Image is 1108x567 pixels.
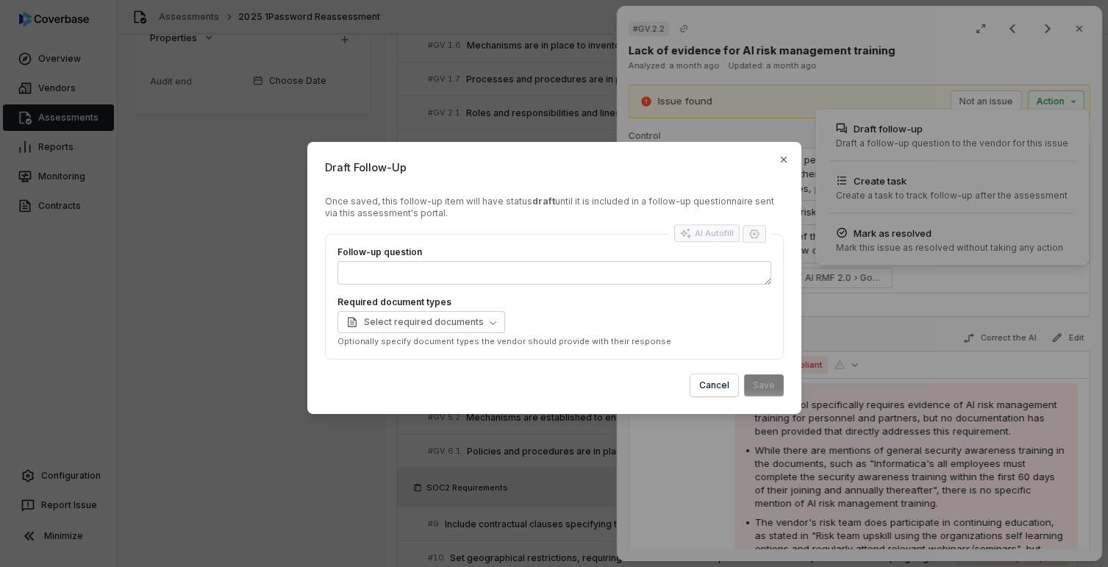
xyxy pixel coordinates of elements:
[337,336,771,347] p: Optionally specify document types the vendor should provide with their response
[337,296,771,308] label: Required document types
[690,374,738,396] button: Cancel
[532,196,555,207] strong: draft
[325,160,784,175] span: Draft Follow-Up
[337,246,771,258] label: Follow-up question
[325,196,784,219] div: Once saved, this follow-up item will have status until it is included in a follow-up questionnair...
[346,316,484,328] span: Select required documents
